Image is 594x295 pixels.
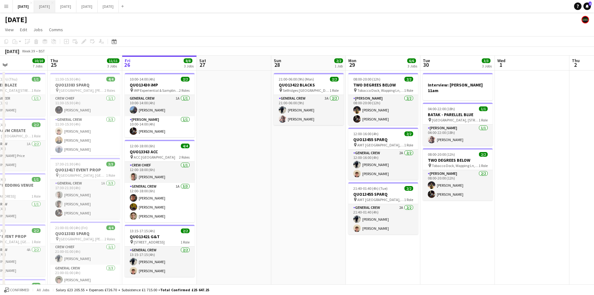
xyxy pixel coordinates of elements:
[134,155,175,160] span: ACC [GEOGRAPHIC_DATA]
[353,186,388,191] span: 21:40-01:40 (4h) (Tue)
[357,143,404,147] span: AMT [GEOGRAPHIC_DATA], [STREET_ADDRESS]
[50,73,120,155] div: 11:30-15:30 (4h)4/4QUO13383 SPARQ [GEOGRAPHIC_DATA], [PERSON_NAME][GEOGRAPHIC_DATA] 4XJ, [GEOGRAP...
[179,155,190,160] span: 2 Roles
[125,234,195,239] h3: QUO13421 G&T
[125,225,195,277] app-job-card: 13:15-17:15 (4h)2/2QUO13421 G&T [STREET_ADDRESS]1 RoleGeneral Crew2/213:15-17:15 (4h)[PERSON_NAME...
[5,15,27,24] h1: [DATE]
[347,61,356,68] span: 29
[348,95,418,125] app-card-role: [PERSON_NAME]2/208:00-20:00 (12h)[PERSON_NAME][PERSON_NAME]
[184,64,194,68] div: 3 Jobs
[423,58,430,63] span: Tue
[404,186,413,191] span: 2/2
[181,144,190,148] span: 4/4
[408,64,417,68] div: 3 Jobs
[348,58,356,63] span: Mon
[348,128,418,180] app-job-card: 12:00-16:00 (4h)2/2QUO13455 SPARQ AMT [GEOGRAPHIC_DATA], [STREET_ADDRESS]1 RoleGeneral Crew2A2/21...
[55,162,80,166] span: 17:30-21:30 (4h)
[104,88,115,93] span: 2 Roles
[479,106,488,111] span: 1/1
[125,140,195,222] app-job-card: 12:00-18:00 (6h)4/4QUO13363 ACC ACC [GEOGRAPHIC_DATA]2 RolesCrew Chief1/112:00-18:00 (6h)[PERSON_...
[353,77,380,81] span: 08:00-20:00 (12h)
[432,163,479,168] span: Tobacco Dock, Wapping Ln, [GEOGRAPHIC_DATA] E1W 2SF, [GEOGRAPHIC_DATA]
[125,73,195,137] div: 10:00-14:00 (4h)2/2QUO13430 iMP iMP Experiential & Sampling, [GEOGRAPHIC_DATA], [GEOGRAPHIC_DATA]...
[589,2,592,6] span: 1
[106,77,115,81] span: 4/4
[335,64,343,68] div: 1 Job
[274,82,344,88] h3: QUO13422 BLACKS
[59,173,106,178] span: [GEOGRAPHIC_DATA], [GEOGRAPHIC_DATA]
[50,158,120,219] div: 17:30-21:30 (4h)3/3QUO13417 EVENT PROP [GEOGRAPHIC_DATA], [GEOGRAPHIC_DATA]1 RoleGeneral Crew1A3/...
[348,82,418,88] h3: TWO DEGREES BELOW
[479,118,488,122] span: 1 Role
[274,73,344,125] div: 21:00-06:00 (9h) (Mon)2/2QUO13422 BLACKS Selfridges [GEOGRAPHIC_DATA], [STREET_ADDRESS]1 RoleGene...
[428,152,455,157] span: 08:00-20:00 (12h)
[55,225,88,230] span: 21:00-01:00 (4h) (Fri)
[423,103,493,146] app-job-card: 04:00-22:00 (18h)1/1BATAK - PARELLEL BLUE [GEOGRAPHIC_DATA], [STREET_ADDRESS]1 Role[PERSON_NAME]1...
[125,149,195,155] h3: QUO13363 ACC
[125,95,195,116] app-card-role: General Crew1A1/110:00-14:00 (4h)[PERSON_NAME]
[330,77,339,81] span: 2/2
[283,88,330,93] span: Selfridges [GEOGRAPHIC_DATA], [STREET_ADDRESS]
[59,237,104,241] span: [GEOGRAPHIC_DATA], [PERSON_NAME][GEOGRAPHIC_DATA] 4XJ, [GEOGRAPHIC_DATA]
[422,61,430,68] span: 30
[50,116,120,155] app-card-role: General Crew3/311:30-15:30 (4h)[PERSON_NAME][PERSON_NAME][PERSON_NAME]
[348,204,418,234] app-card-role: General Crew2A2/221:40-01:40 (4h)[PERSON_NAME][PERSON_NAME]
[32,58,45,63] span: 10/10
[181,240,190,244] span: 1 Role
[32,77,41,81] span: 1/1
[55,77,80,81] span: 11:30-15:30 (4h)
[273,61,281,68] span: 28
[279,77,314,81] span: 21:00-06:00 (9h) (Mon)
[357,88,404,93] span: Tobacco Dock, Wapping Ln, [GEOGRAPHIC_DATA] E1W 2SF, [GEOGRAPHIC_DATA]
[482,64,492,68] div: 3 Jobs
[130,144,155,148] span: 12:00-18:00 (6h)
[407,58,416,63] span: 6/6
[572,58,580,63] span: Thu
[199,58,206,63] span: Sat
[31,194,41,199] span: 1 Role
[32,122,41,127] span: 2/2
[125,116,195,137] app-card-role: [PERSON_NAME]1/110:00-14:00 (4h)[PERSON_NAME]
[423,73,493,100] app-job-card: Interview: [PERSON_NAME] 11am
[50,231,120,236] h3: QUO13383 SPARQ
[50,167,120,173] h3: QUO13417 EVENT PROP
[334,58,343,63] span: 2/2
[125,247,195,277] app-card-role: General Crew2/213:15-17:15 (4h)[PERSON_NAME][PERSON_NAME]
[32,228,41,233] span: 2/2
[125,82,195,88] h3: QUO13430 iMP
[55,0,76,12] button: [DATE]
[3,287,30,293] button: Confirmed
[124,61,130,68] span: 26
[107,64,119,68] div: 3 Jobs
[50,180,120,219] app-card-role: General Crew1A3/317:30-21:30 (4h)[PERSON_NAME][PERSON_NAME][PERSON_NAME]
[274,58,281,63] span: Sun
[348,150,418,180] app-card-role: General Crew2A2/212:00-16:00 (4h)[PERSON_NAME][PERSON_NAME]
[50,58,58,63] span: Thu
[36,288,51,292] span: All jobs
[404,143,413,147] span: 1 Role
[76,0,98,12] button: [DATE]
[497,58,505,63] span: Wed
[10,288,29,292] span: Confirmed
[348,73,418,125] div: 08:00-20:00 (12h)2/2TWO DEGREES BELOW Tobacco Dock, Wapping Ln, [GEOGRAPHIC_DATA] E1W 2SF, [GEOGR...
[31,88,41,93] span: 1 Role
[50,82,120,88] h3: QUO13383 SPARQ
[582,16,589,23] app-user-avatar: KONNECT HQ
[2,26,16,34] a: View
[31,239,41,244] span: 1 Role
[31,134,41,138] span: 1 Role
[181,77,190,81] span: 2/2
[274,95,344,125] app-card-role: General Crew3A2/221:00-06:00 (9h)[PERSON_NAME][PERSON_NAME]
[496,61,505,68] span: 1
[98,0,119,12] button: [DATE]
[106,225,115,230] span: 4/4
[479,152,488,157] span: 2/2
[106,162,115,166] span: 3/3
[423,157,493,163] h3: TWO DEGREES BELOW
[32,283,41,288] span: 1/1
[357,197,404,202] span: AMT [GEOGRAPHIC_DATA], [STREET_ADDRESS]
[130,229,155,233] span: 13:15-17:15 (4h)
